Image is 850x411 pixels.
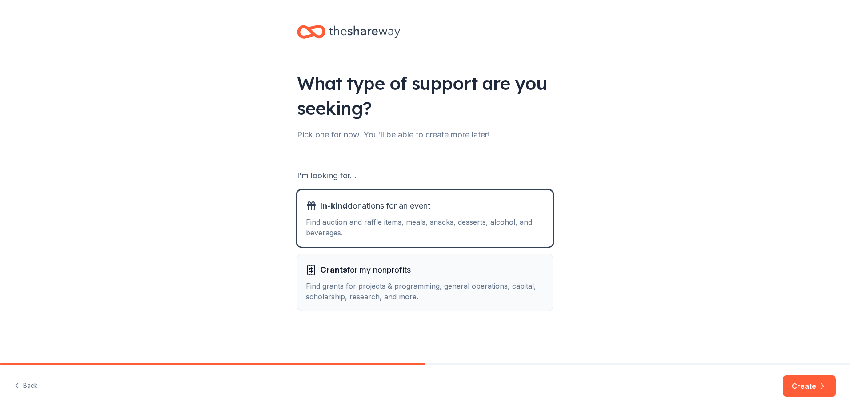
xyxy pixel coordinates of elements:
button: Create [783,375,836,397]
span: donations for an event [320,199,430,213]
span: In-kind [320,201,348,210]
button: In-kinddonations for an eventFind auction and raffle items, meals, snacks, desserts, alcohol, and... [297,190,553,247]
div: Find auction and raffle items, meals, snacks, desserts, alcohol, and beverages. [306,217,544,238]
button: Grantsfor my nonprofitsFind grants for projects & programming, general operations, capital, schol... [297,254,553,311]
div: Find grants for projects & programming, general operations, capital, scholarship, research, and m... [306,281,544,302]
div: I'm looking for... [297,169,553,183]
div: Pick one for now. You'll be able to create more later! [297,128,553,142]
div: What type of support are you seeking? [297,71,553,121]
span: for my nonprofits [320,263,411,277]
span: Grants [320,265,347,274]
button: Back [14,377,38,395]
